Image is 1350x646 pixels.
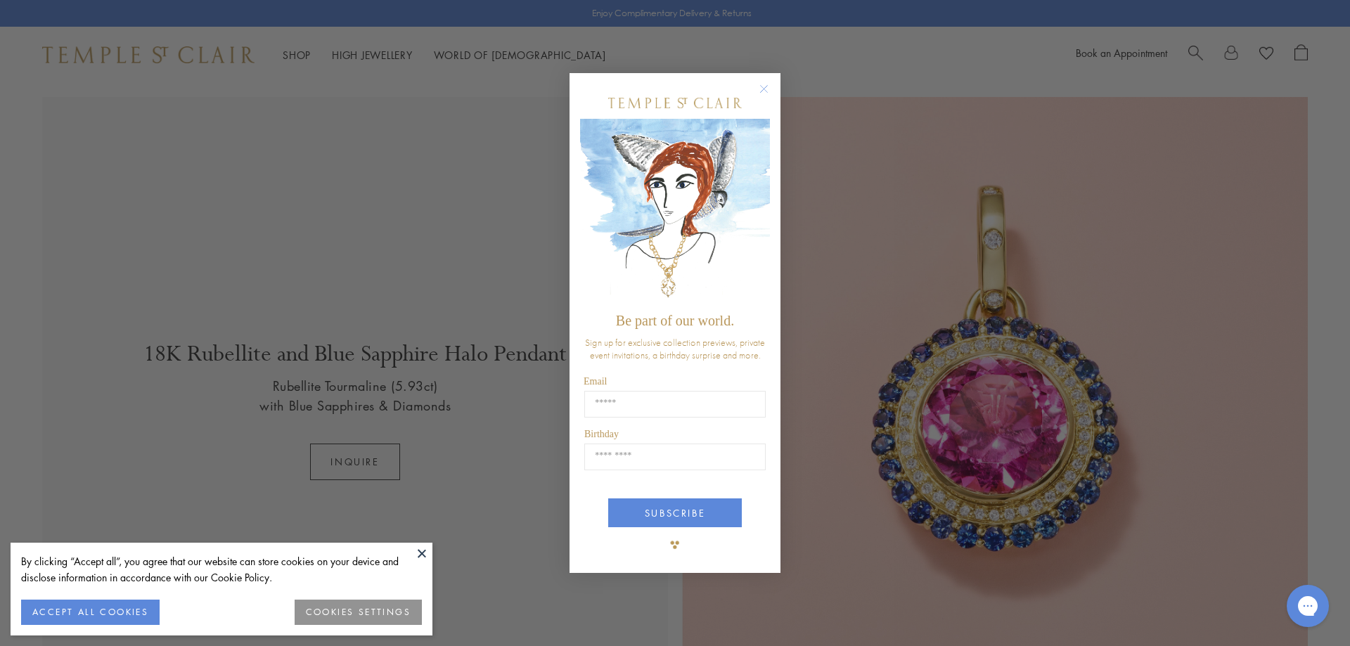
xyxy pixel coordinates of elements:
button: COOKIES SETTINGS [295,600,422,625]
button: ACCEPT ALL COOKIES [21,600,160,625]
span: Sign up for exclusive collection previews, private event invitations, a birthday surprise and more. [585,336,765,361]
span: Be part of our world. [616,313,734,328]
img: TSC [661,531,689,559]
img: Temple St. Clair [608,98,742,108]
span: Birthday [584,429,619,439]
button: SUBSCRIBE [608,498,742,527]
div: By clicking “Accept all”, you agree that our website can store cookies on your device and disclos... [21,553,422,586]
span: Email [584,376,607,387]
img: c4a9eb12-d91a-4d4a-8ee0-386386f4f338.jpeg [580,119,770,306]
iframe: Gorgias live chat messenger [1280,580,1336,632]
input: Email [584,391,766,418]
button: Close dialog [762,87,780,105]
